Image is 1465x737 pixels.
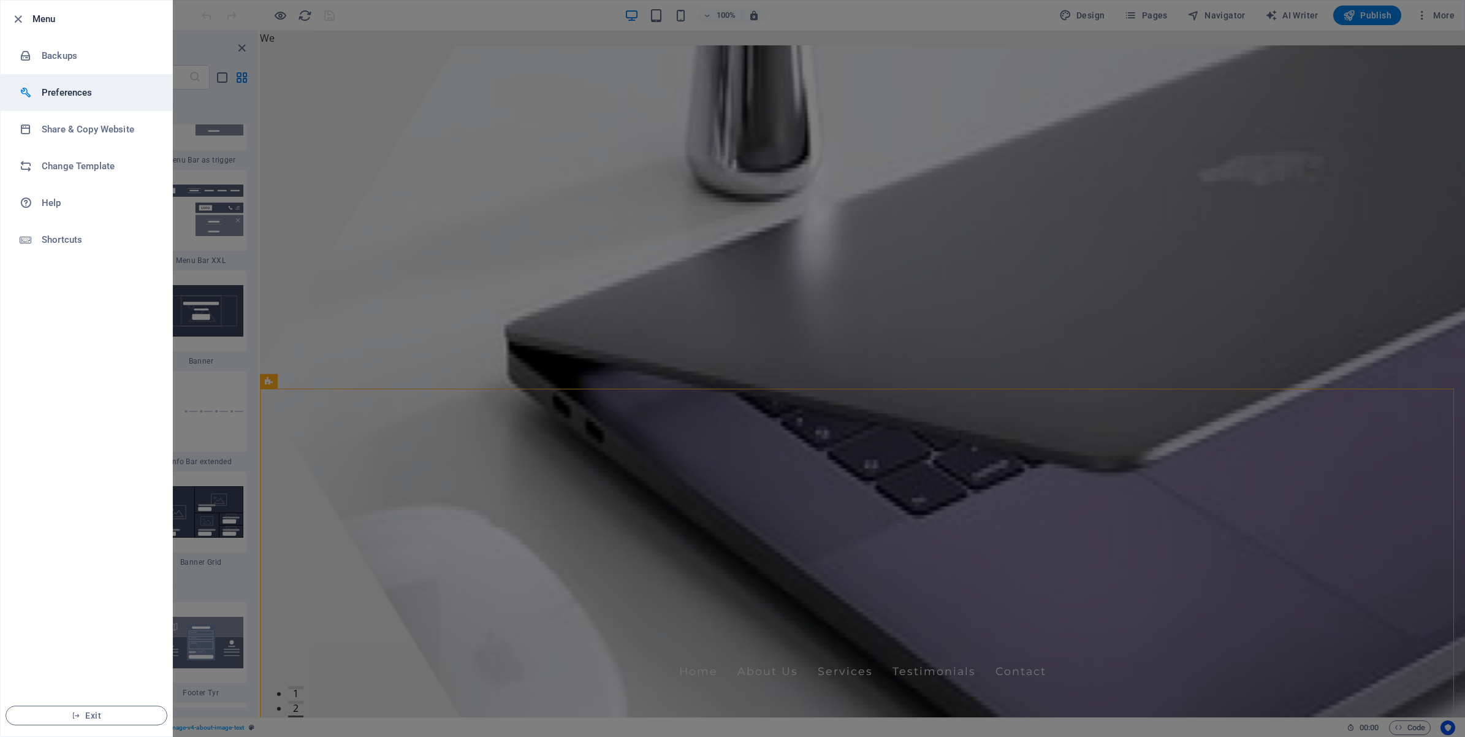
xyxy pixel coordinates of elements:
[1,185,172,221] a: Help
[42,159,155,174] h6: Change Template
[32,12,162,26] h6: Menu
[42,85,155,100] h6: Preferences
[28,655,44,659] button: 1
[42,232,155,247] h6: Shortcuts
[28,685,44,688] button: 3
[6,706,167,725] button: Exit
[42,48,155,63] h6: Backups
[42,196,155,210] h6: Help
[42,122,155,137] h6: Share & Copy Website
[28,670,44,673] button: 2
[16,711,157,720] span: Exit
